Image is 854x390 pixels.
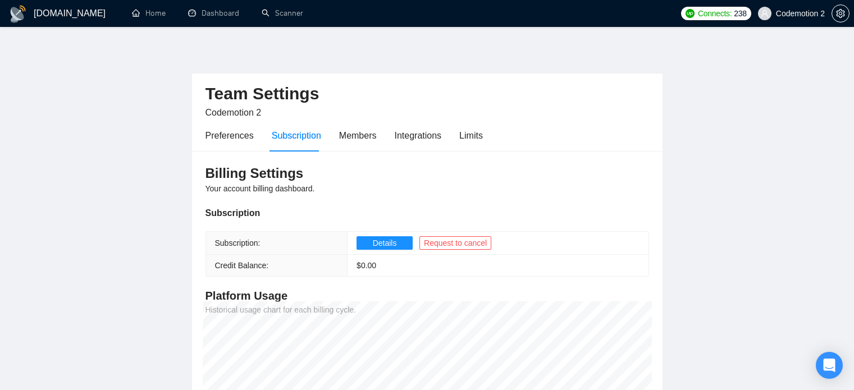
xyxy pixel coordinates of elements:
a: searchScanner [262,8,303,18]
div: Limits [459,129,483,143]
a: dashboardDashboard [188,8,239,18]
span: user [761,10,769,17]
button: Details [357,236,413,250]
span: $ 0.00 [357,261,376,270]
span: 238 [734,7,746,20]
a: setting [832,9,850,18]
a: homeHome [132,8,166,18]
div: Open Intercom Messenger [816,352,843,379]
span: Details [373,237,397,249]
button: setting [832,4,850,22]
button: Request to cancel [419,236,491,250]
h4: Platform Usage [205,288,649,304]
img: logo [9,5,27,23]
img: upwork-logo.png [686,9,695,18]
span: setting [832,9,849,18]
div: Subscription [205,206,649,220]
span: Request to cancel [424,237,487,249]
div: Subscription [272,129,321,143]
span: Subscription: [215,238,261,247]
h2: Team Settings [205,82,649,105]
div: Preferences [205,129,254,143]
h3: Billing Settings [205,164,649,182]
span: Codemotion 2 [205,108,262,117]
span: Connects: [698,7,732,20]
div: Integrations [395,129,442,143]
span: Your account billing dashboard. [205,184,315,193]
span: Credit Balance: [215,261,269,270]
div: Members [339,129,377,143]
